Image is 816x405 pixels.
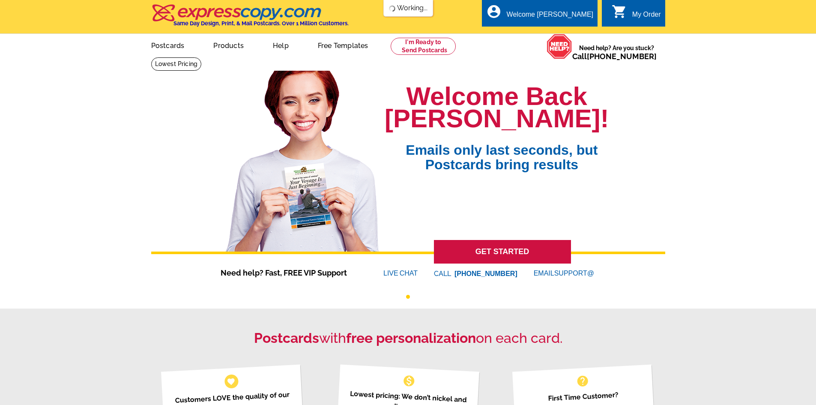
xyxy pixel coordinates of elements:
a: Postcards [137,35,198,55]
strong: free personalization [346,330,476,346]
img: welcome-back-logged-in.png [221,64,385,252]
h1: Welcome Back [PERSON_NAME]! [385,85,609,130]
img: help [547,34,572,59]
h4: Same Day Design, Print, & Mail Postcards. Over 1 Million Customers. [173,20,349,27]
a: LIVECHAT [383,270,418,277]
h2: with on each card. [151,330,665,346]
a: Free Templates [304,35,382,55]
a: [PHONE_NUMBER] [587,52,657,61]
span: Emails only last seconds, but Postcards bring results [395,130,609,172]
p: First Time Customer? [523,388,644,405]
button: 1 of 1 [406,295,410,299]
a: GET STARTED [434,240,571,264]
span: monetization_on [402,374,416,388]
span: Need help? Fast, FREE VIP Support [221,267,358,279]
strong: Postcards [254,330,319,346]
a: Help [259,35,302,55]
div: Welcome [PERSON_NAME] [507,11,593,23]
span: Need help? Are you stuck? [572,44,661,61]
span: Call [572,52,657,61]
a: Products [200,35,257,55]
a: shopping_cart My Order [612,9,661,20]
i: account_circle [486,4,502,19]
img: loading... [389,5,395,12]
font: SUPPORT@ [554,268,595,279]
span: help [576,374,589,388]
div: My Order [632,11,661,23]
a: Same Day Design, Print, & Mail Postcards. Over 1 Million Customers. [151,10,349,27]
span: favorite [227,377,236,386]
i: shopping_cart [612,4,627,19]
font: LIVE [383,268,400,279]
